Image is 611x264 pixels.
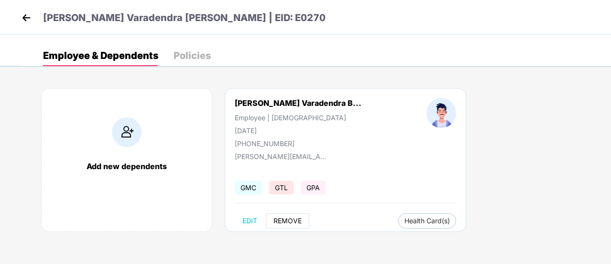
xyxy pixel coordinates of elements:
[235,139,361,148] div: [PHONE_NUMBER]
[266,213,309,229] button: REMOVE
[235,98,361,108] div: [PERSON_NAME] Varadendra B...
[235,126,361,135] div: [DATE]
[19,11,33,25] img: back
[112,117,142,147] img: addIcon
[235,181,262,195] span: GMC
[273,217,302,225] span: REMOVE
[242,217,257,225] span: EDIT
[51,161,202,171] div: Add new dependents
[404,218,450,223] span: Health Card(s)
[235,213,265,229] button: EDIT
[235,114,361,122] div: Employee | [DEMOGRAPHIC_DATA]
[398,213,456,229] button: Health Card(s)
[174,51,211,60] div: Policies
[269,181,294,195] span: GTL
[301,181,326,195] span: GPA
[235,152,330,161] div: [PERSON_NAME][EMAIL_ADDRESS][PERSON_NAME][DOMAIN_NAME]
[43,11,326,25] p: [PERSON_NAME] Varadendra [PERSON_NAME] | EID: E0270
[426,98,456,128] img: profileImage
[43,51,158,60] div: Employee & Dependents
